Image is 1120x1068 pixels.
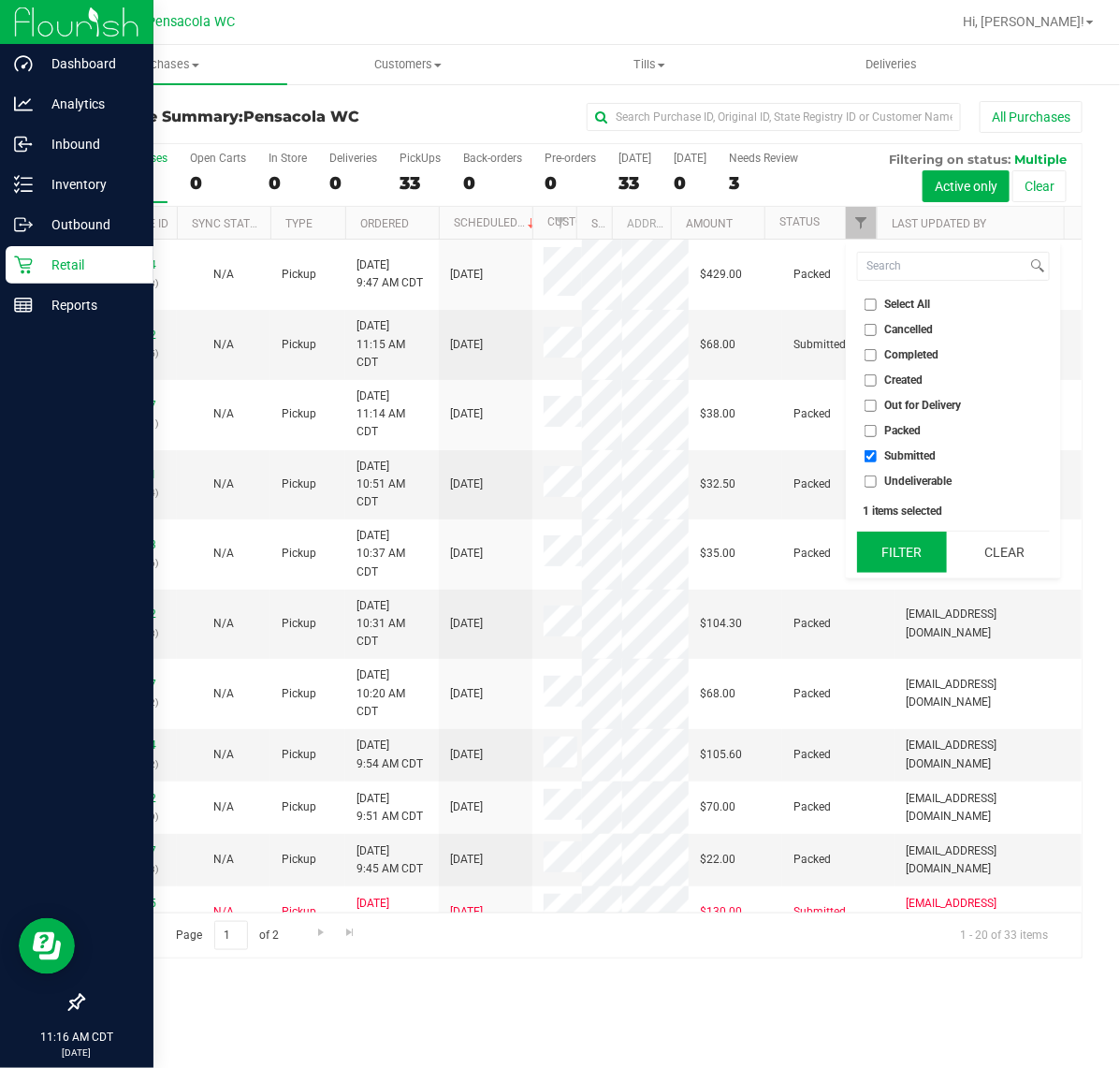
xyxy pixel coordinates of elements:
span: Undeliverable [885,475,953,487]
span: 1 - 20 of 33 items [945,921,1063,949]
span: Pensacola WC [243,108,359,125]
input: 1 [214,921,248,950]
span: [DATE] 11:15 AM CDT [356,317,428,372]
p: Analytics [33,93,145,115]
span: [DATE] [450,746,483,764]
span: Not Applicable [213,800,234,813]
a: Type [285,217,313,230]
span: $104.30 [700,615,742,633]
span: $105.60 [700,746,742,764]
p: Inbound [33,133,145,155]
input: Select All [865,299,877,311]
span: Created [885,374,924,386]
span: Pickup [282,475,316,493]
span: Hi, [PERSON_NAME]! [963,14,1084,29]
span: [DATE] [450,475,483,493]
a: Scheduled [454,216,539,229]
span: Not Applicable [213,905,234,918]
inline-svg: Outbound [14,215,33,234]
button: N/A [213,903,234,921]
button: N/A [213,336,234,354]
button: N/A [213,405,234,423]
input: Out for Delivery [865,400,877,412]
span: [DATE] [450,903,483,921]
div: Deliveries [329,152,377,165]
span: $68.00 [700,685,735,703]
a: Deliveries [771,45,1013,84]
button: Clear [960,532,1050,573]
span: Packed [793,615,831,633]
button: N/A [213,798,234,816]
div: PickUps [400,152,441,165]
a: Customers [287,45,530,84]
span: Cancelled [885,324,934,335]
button: Filter [857,532,947,573]
span: Submitted [793,903,846,921]
span: Purchases [45,56,287,73]
a: Amount [686,217,733,230]
span: $32.50 [700,475,735,493]
div: In Store [269,152,307,165]
button: Clear [1012,170,1067,202]
span: Pickup [282,336,316,354]
span: [EMAIL_ADDRESS][DOMAIN_NAME] [906,790,1070,826]
span: Not Applicable [213,338,234,351]
span: [DATE] 10:20 AM CDT [356,666,428,721]
inline-svg: Analytics [14,95,33,113]
div: Back-orders [463,152,522,165]
input: Undeliverable [865,475,877,488]
span: [DATE] [450,336,483,354]
a: State Registry ID [592,217,691,230]
span: Packed [793,851,831,869]
div: 0 [545,172,596,194]
p: Dashboard [33,52,145,75]
span: [DATE] [450,545,483,563]
inline-svg: Retail [14,256,33,274]
span: Deliveries [840,56,942,73]
inline-svg: Reports [14,296,33,315]
span: [EMAIL_ADDRESS][DOMAIN_NAME] [906,842,1070,878]
h3: Purchase Summary: [82,109,415,125]
span: $130.00 [700,903,742,921]
button: N/A [213,685,234,703]
th: Address [612,207,671,240]
span: [EMAIL_ADDRESS][DOMAIN_NAME] [906,606,1070,641]
span: Not Applicable [213,748,234,761]
span: [DATE] 10:51 AM CDT [356,458,428,512]
span: Submitted [885,450,937,461]
span: Pickup [282,266,316,284]
span: Pickup [282,405,316,423]
button: N/A [213,266,234,284]
span: Not Applicable [213,407,234,420]
button: N/A [213,615,234,633]
span: [DATE] 9:54 AM CDT [356,737,423,772]
a: Filter [846,207,877,239]
span: [DATE] 8:58 AM CDT [356,895,423,930]
input: Cancelled [865,324,877,336]
span: [DATE] 9:51 AM CDT [356,790,423,826]
span: Select All [885,299,931,310]
span: $22.00 [700,851,735,869]
a: Tills [529,45,771,84]
button: N/A [213,851,234,869]
inline-svg: Inbound [14,135,33,154]
input: Created [865,374,877,387]
span: Pickup [282,851,316,869]
input: Search [858,253,1027,280]
div: 0 [463,172,522,194]
span: Filtering on status: [889,152,1011,167]
div: Open Carts [190,152,246,165]
span: [DATE] 11:14 AM CDT [356,388,428,442]
span: Not Applicable [213,268,234,281]
button: Active only [923,170,1010,202]
span: Pickup [282,746,316,764]
div: Needs Review [729,152,798,165]
inline-svg: Dashboard [14,54,33,73]
div: 0 [190,172,246,194]
span: $70.00 [700,798,735,816]
div: [DATE] [674,152,706,165]
a: Purchases [45,45,287,84]
p: Retail [33,254,145,276]
span: Pensacola WC [147,14,235,30]
a: Status [779,215,820,228]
